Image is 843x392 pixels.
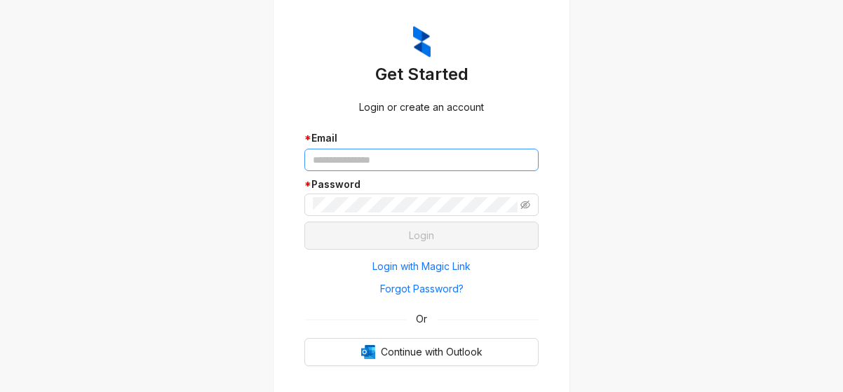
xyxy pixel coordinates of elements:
div: Password [304,177,539,192]
button: Login with Magic Link [304,255,539,278]
img: ZumaIcon [413,26,431,58]
img: Outlook [361,345,375,359]
button: Forgot Password? [304,278,539,300]
div: Email [304,130,539,146]
span: Login with Magic Link [372,259,471,274]
div: Login or create an account [304,100,539,115]
button: OutlookContinue with Outlook [304,338,539,366]
span: Forgot Password? [380,281,464,297]
h3: Get Started [304,63,539,86]
span: eye-invisible [520,200,530,210]
span: Or [406,311,437,327]
span: Continue with Outlook [381,344,483,360]
button: Login [304,222,539,250]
